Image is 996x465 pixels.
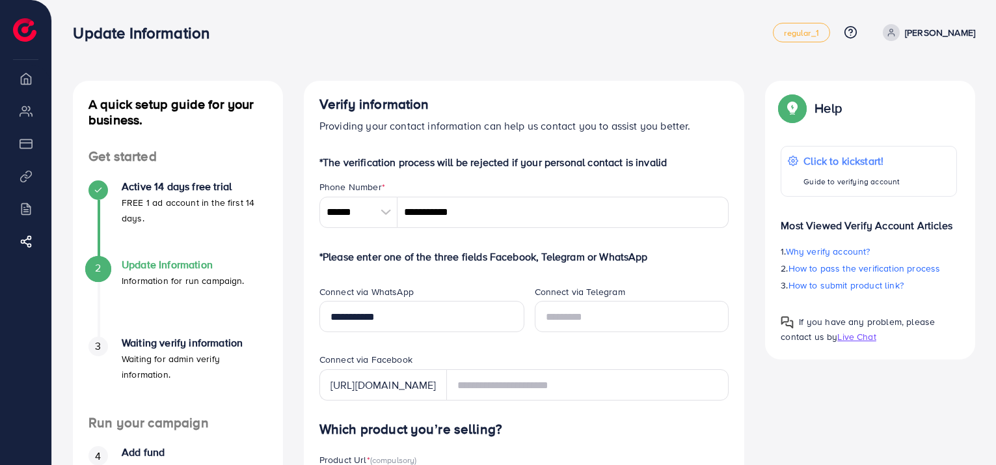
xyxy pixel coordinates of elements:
[122,273,245,289] p: Information for run campaign.
[122,195,267,226] p: FREE 1 ad account in the first 14 days.
[781,96,804,120] img: Popup guide
[319,96,729,113] h4: Verify information
[319,180,385,193] label: Phone Number
[122,337,267,349] h4: Waiting verify information
[878,24,975,41] a: [PERSON_NAME]
[781,277,957,293] p: 3.
[73,23,220,42] h3: Update Information
[319,369,447,401] div: [URL][DOMAIN_NAME]
[319,249,729,264] p: *Please enter one of the three fields Facebook, Telegram or WhatsApp
[73,96,283,128] h4: A quick setup guide for your business.
[95,449,101,464] span: 4
[803,174,900,190] p: Guide to verifying account
[122,446,243,458] h4: Add fund
[122,180,267,193] h4: Active 14 days free trial
[73,337,283,415] li: Waiting verify information
[784,29,818,37] span: regular_1
[781,207,957,233] p: Most Viewed Verify Account Articles
[781,316,794,329] img: Popup guide
[95,261,101,275] span: 2
[837,330,876,343] span: Live Chat
[73,180,283,259] li: Active 14 days free trial
[786,245,870,258] span: Why verify account?
[95,339,101,354] span: 3
[319,353,412,366] label: Connect via Facebook
[788,279,904,292] span: How to submit product link?
[941,406,986,455] iframe: Chat
[535,285,625,298] label: Connect via Telegram
[122,351,267,382] p: Waiting for admin verify information.
[781,315,935,343] span: If you have any problem, please contact us by
[73,259,283,337] li: Update Information
[319,118,729,134] p: Providing your contact information can help us contact you to assist you better.
[814,100,842,116] p: Help
[122,259,245,271] h4: Update Information
[788,262,941,275] span: How to pass the verification process
[73,415,283,431] h4: Run your campaign
[781,244,957,259] p: 1.
[319,154,729,170] p: *The verification process will be rejected if your personal contact is invalid
[13,18,36,42] img: logo
[319,421,729,438] h4: Which product you’re selling?
[773,23,829,42] a: regular_1
[905,25,975,40] p: [PERSON_NAME]
[803,153,900,169] p: Click to kickstart!
[781,261,957,276] p: 2.
[319,285,414,298] label: Connect via WhatsApp
[73,148,283,165] h4: Get started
